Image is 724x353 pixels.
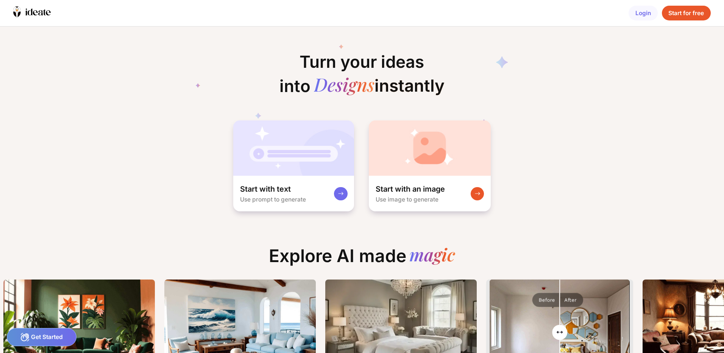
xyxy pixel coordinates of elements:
div: Get Started [7,328,77,346]
div: Use prompt to generate [240,196,306,203]
img: startWithImageCardBg.jpg [369,120,490,176]
img: startWithTextCardBg.jpg [233,120,354,176]
div: Start with an image [376,184,445,194]
div: Start for free [662,6,711,21]
div: Login [629,6,657,21]
div: Use image to generate [376,196,438,203]
div: Start with text [240,184,291,194]
div: Explore AI made [262,245,462,273]
div: magic [409,245,455,266]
